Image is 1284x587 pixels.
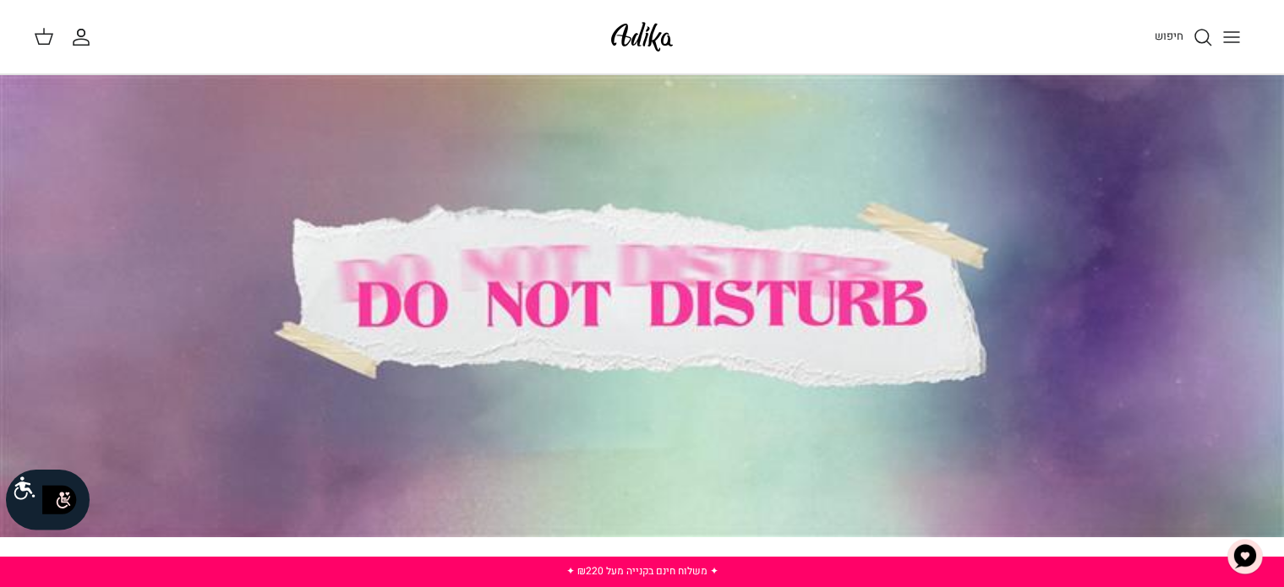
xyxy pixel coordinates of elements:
span: חיפוש [1155,28,1183,44]
a: ✦ משלוח חינם בקנייה מעל ₪220 ✦ [566,563,718,579]
a: החשבון שלי [71,27,98,47]
a: חיפוש [1155,27,1213,47]
button: Toggle menu [1213,19,1250,56]
button: צ'אט [1220,531,1270,582]
img: accessibility_icon02.svg [36,476,83,523]
img: Adika IL [606,17,678,57]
